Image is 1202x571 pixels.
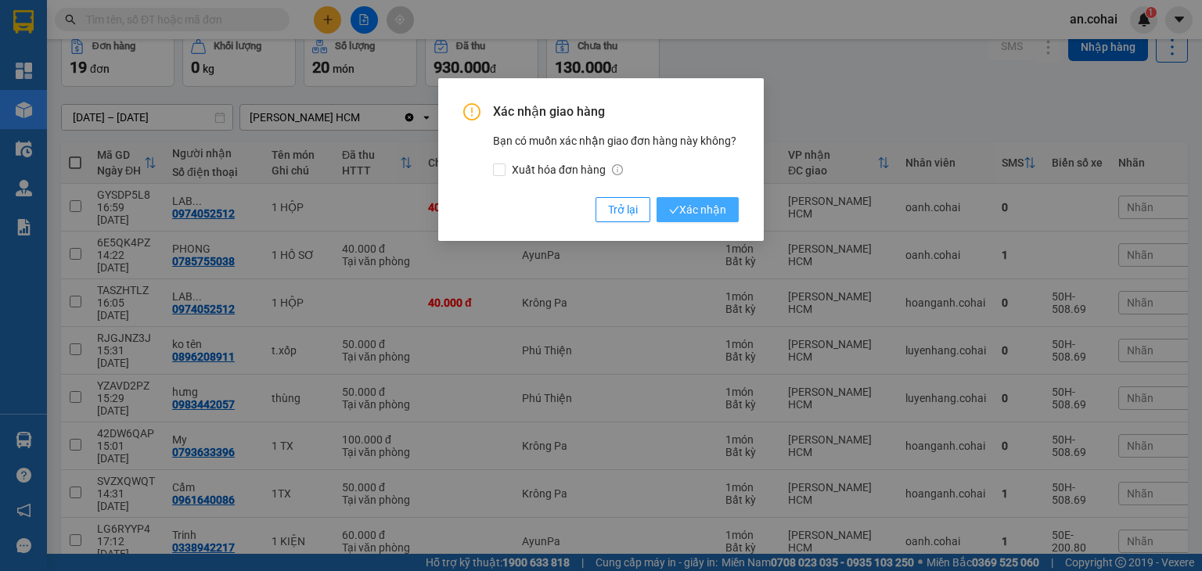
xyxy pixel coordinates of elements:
span: Xác nhận [669,201,726,218]
span: check [669,205,679,215]
button: Trở lại [596,197,650,222]
button: checkXác nhận [657,197,739,222]
span: Trở lại [608,201,638,218]
div: Bạn có muốn xác nhận giao đơn hàng này không? [493,132,739,178]
span: info-circle [612,164,623,175]
span: exclamation-circle [463,103,480,120]
span: Xuất hóa đơn hàng [506,161,629,178]
span: Xác nhận giao hàng [493,103,739,120]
